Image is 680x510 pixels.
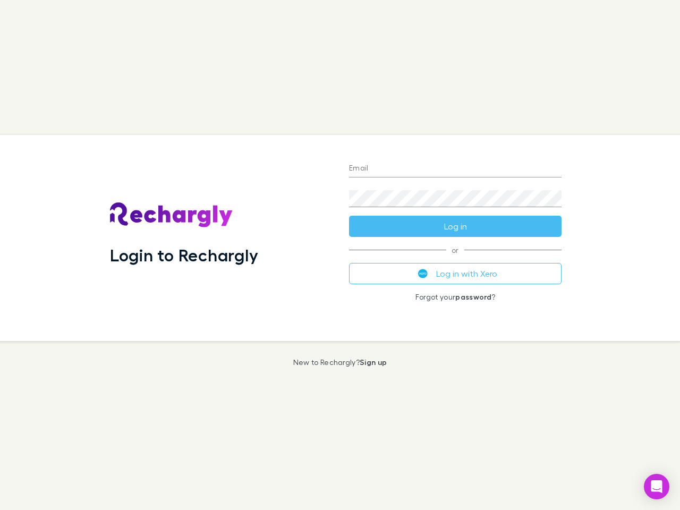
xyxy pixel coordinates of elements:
a: Sign up [360,358,387,367]
button: Log in with Xero [349,263,562,284]
h1: Login to Rechargly [110,245,258,265]
div: Open Intercom Messenger [644,474,669,499]
p: Forgot your ? [349,293,562,301]
img: Rechargly's Logo [110,202,233,228]
p: New to Rechargly? [293,358,387,367]
button: Log in [349,216,562,237]
a: password [455,292,491,301]
img: Xero's logo [418,269,428,278]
